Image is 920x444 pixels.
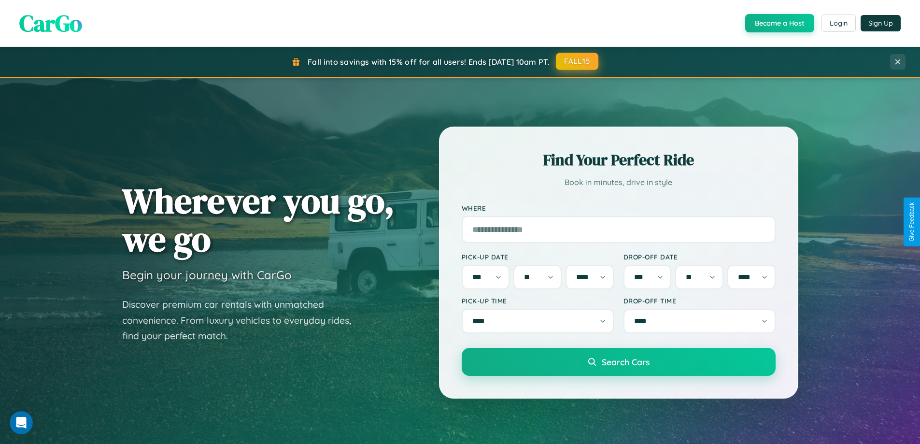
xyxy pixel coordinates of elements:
iframe: Intercom live chat [10,411,33,434]
label: Pick-up Date [462,253,614,261]
span: Fall into savings with 15% off for all users! Ends [DATE] 10am PT. [308,57,550,67]
button: Search Cars [462,348,776,376]
div: Give Feedback [908,202,915,242]
label: Pick-up Time [462,297,614,305]
p: Book in minutes, drive in style [462,175,776,189]
h3: Begin your journey with CarGo [122,268,292,282]
p: Discover premium car rentals with unmatched convenience. From luxury vehicles to everyday rides, ... [122,297,364,344]
h2: Find Your Perfect Ride [462,149,776,171]
label: Drop-off Date [623,253,776,261]
label: Where [462,204,776,212]
h1: Wherever you go, we go [122,182,395,258]
span: CarGo [19,7,82,39]
button: FALL15 [556,53,598,70]
button: Sign Up [861,15,901,31]
button: Login [821,14,856,32]
label: Drop-off Time [623,297,776,305]
span: Search Cars [602,357,650,367]
button: Become a Host [745,14,814,32]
